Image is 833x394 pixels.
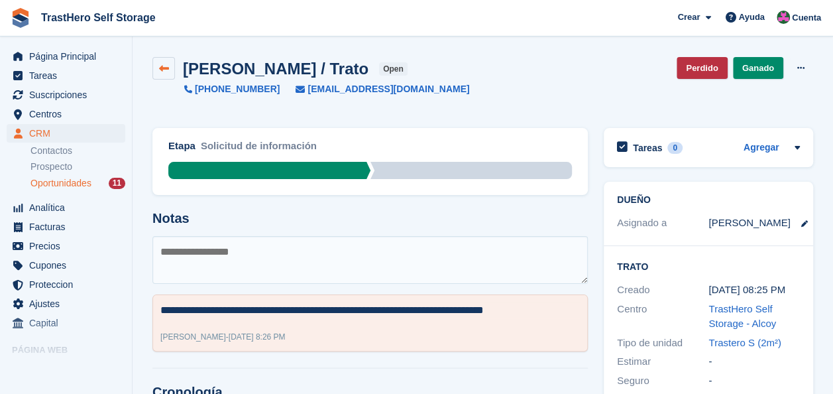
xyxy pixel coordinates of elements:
a: menu [7,256,125,275]
a: menu [7,218,125,236]
a: Vista previa de la tienda [109,361,125,377]
span: Ajustes [29,295,109,313]
span: [PERSON_NAME] [160,332,226,342]
a: Prospecto [30,160,125,174]
div: Asignado a [617,216,708,231]
h2: Dueño [617,195,800,206]
span: Prospecto [30,161,72,173]
a: menu [7,198,125,217]
div: Seguro [617,373,708,389]
div: [DATE] 08:25 PM [708,283,800,298]
span: CRM [29,124,109,143]
span: [PHONE_NUMBER] [195,82,280,96]
a: Oportunidades 11 [30,176,125,190]
a: menu [7,86,125,104]
img: Marua Grioui [777,11,790,24]
a: menu [7,295,125,313]
span: Crear [677,11,700,24]
span: [EMAIL_ADDRESS][DOMAIN_NAME] [307,82,469,96]
span: open [379,62,408,76]
h2: Notas [152,211,588,226]
div: Creado [617,283,708,298]
span: Facturas [29,218,109,236]
span: Página Principal [29,47,109,66]
div: Etapa [168,139,195,154]
div: - [708,354,800,369]
span: Cuenta [792,11,821,25]
span: Tareas [29,66,109,85]
div: Estimar [617,354,708,369]
div: [PERSON_NAME] [708,216,790,231]
span: Precios [29,237,109,255]
div: Solicitud de información [201,139,317,162]
a: Contactos [30,145,125,157]
div: 11 [109,178,125,189]
span: página web [29,360,109,379]
a: TrastHero Self Storage - Alcoy [708,303,776,330]
span: Suscripciones [29,86,109,104]
div: Tipo de unidad [617,336,708,351]
a: TrastHero Self Storage [36,7,161,29]
a: menu [7,124,125,143]
div: - [160,331,286,343]
span: Analítica [29,198,109,217]
a: Trastero S (2m²) [708,337,781,348]
span: Proteccion [29,275,109,294]
h2: Trato [617,259,800,273]
div: - [708,373,800,389]
h2: Tareas [633,142,662,154]
a: Ganado [733,57,783,79]
img: stora-icon-8386f47178a22dfd0bd8f6a31ec36ba5ce8667c1dd55bd0f319d3a0aa187defe.svg [11,8,30,28]
a: menú [7,360,125,379]
a: Agregar [744,141,779,156]
div: Centro [617,302,708,332]
div: 0 [667,142,683,154]
span: Capital [29,314,109,332]
span: [DATE] 8:26 PM [229,332,286,342]
span: Oportunidades [30,177,91,190]
a: menu [7,66,125,85]
a: [PHONE_NUMBER] [184,82,280,96]
a: menu [7,47,125,66]
a: Perdido [677,57,727,79]
span: Ayuda [739,11,765,24]
span: Página web [12,344,132,357]
a: menu [7,237,125,255]
a: menu [7,275,125,294]
a: menu [7,105,125,123]
h2: [PERSON_NAME] / Trato [183,60,368,78]
span: Cupones [29,256,109,275]
a: [EMAIL_ADDRESS][DOMAIN_NAME] [280,82,469,96]
a: menu [7,314,125,332]
span: Centros [29,105,109,123]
